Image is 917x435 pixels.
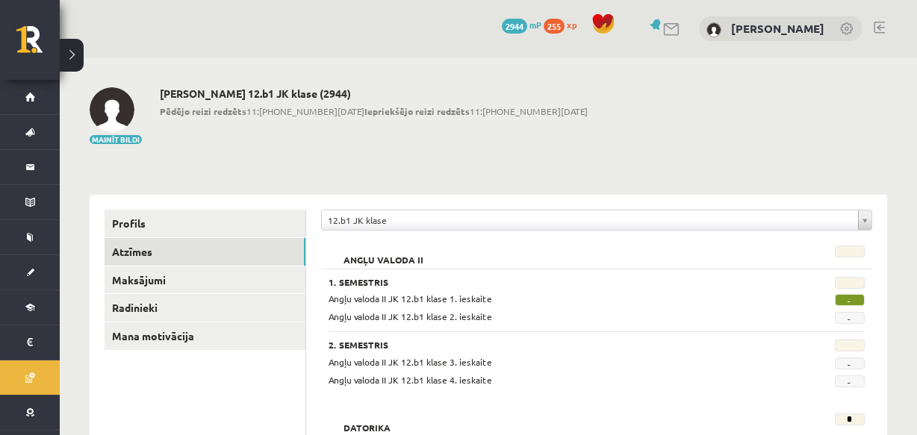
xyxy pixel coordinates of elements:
img: Toms Kristians Eglītis [90,87,134,132]
span: 255 [544,19,565,34]
span: Angļu valoda II JK 12.b1 klase 1. ieskaite [329,292,492,304]
a: 12.b1 JK klase [322,210,871,230]
a: Radinieki [105,294,305,322]
a: 2944 mP [502,19,541,31]
span: 11:[PHONE_NUMBER][DATE] 11:[PHONE_NUMBER][DATE] [160,104,588,118]
a: Maksājumi [105,266,305,294]
span: - [835,312,865,324]
h2: Angļu valoda II [329,245,438,260]
a: Rīgas 1. Tālmācības vidusskola [16,26,60,63]
span: Angļu valoda II JK 12.b1 klase 2. ieskaite [329,310,492,322]
span: - [835,375,865,387]
b: Pēdējo reizi redzēts [160,105,246,117]
a: 255 xp [544,19,584,31]
a: [PERSON_NAME] [731,21,824,36]
img: Toms Kristians Eglītis [706,22,721,37]
h2: Datorika [329,413,405,428]
span: 12.b1 JK klase [328,210,852,230]
a: Profils [105,210,305,237]
button: Mainīt bildi [90,135,142,144]
span: xp [567,19,576,31]
h3: 2. Semestris [329,339,771,350]
h2: [PERSON_NAME] 12.b1 JK klase (2944) [160,87,588,100]
span: - [835,294,865,306]
span: Angļu valoda II JK 12.b1 klase 4. ieskaite [329,374,492,386]
span: - [835,357,865,369]
h3: 1. Semestris [329,277,771,287]
span: 2944 [502,19,527,34]
b: Iepriekšējo reizi redzēts [364,105,470,117]
span: mP [529,19,541,31]
span: Angļu valoda II JK 12.b1 klase 3. ieskaite [329,356,492,368]
a: Atzīmes [105,238,305,266]
a: Mana motivācija [105,322,305,350]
